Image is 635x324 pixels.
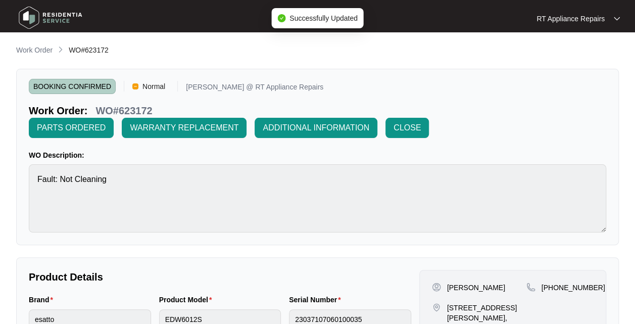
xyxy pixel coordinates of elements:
[138,79,169,94] span: Normal
[263,122,369,134] span: ADDITIONAL INFORMATION
[95,104,152,118] p: WO#623172
[186,83,323,94] p: [PERSON_NAME] @ RT Appliance Repairs
[122,118,247,138] button: WARRANTY REPLACEMENT
[526,283,535,292] img: map-pin
[614,16,620,21] img: dropdown arrow
[16,45,53,55] p: Work Order
[130,122,238,134] span: WARRANTY REPLACEMENT
[289,14,358,22] span: Successfully Updated
[447,303,526,323] p: [STREET_ADDRESS][PERSON_NAME],
[29,164,606,233] textarea: Fault: Not Cleaning
[385,118,429,138] button: CLOSE
[132,83,138,89] img: Vercel Logo
[29,79,116,94] span: BOOKING CONFIRMED
[255,118,377,138] button: ADDITIONAL INFORMATION
[394,122,421,134] span: CLOSE
[542,283,605,293] p: [PHONE_NUMBER]
[29,270,411,284] p: Product Details
[536,14,605,24] p: RT Appliance Repairs
[37,122,106,134] span: PARTS ORDERED
[29,104,87,118] p: Work Order:
[289,295,345,305] label: Serial Number
[29,295,57,305] label: Brand
[57,45,65,54] img: chevron-right
[69,46,109,54] span: WO#623172
[159,295,216,305] label: Product Model
[432,283,441,292] img: user-pin
[447,283,505,293] p: [PERSON_NAME]
[15,3,86,33] img: residentia service logo
[14,45,55,56] a: Work Order
[277,14,285,22] span: check-circle
[29,150,606,160] p: WO Description:
[432,303,441,312] img: map-pin
[29,118,114,138] button: PARTS ORDERED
